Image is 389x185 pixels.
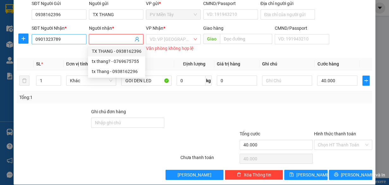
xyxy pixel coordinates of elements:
span: Tổng cước [240,131,260,136]
input: 0 [217,76,257,86]
span: [PERSON_NAME] [296,171,330,178]
div: Văn phòng không hợp lệ [146,45,201,52]
button: deleteXóa Thông tin [225,170,283,180]
div: Tổng: 1 [19,94,151,101]
span: DĐ: [54,29,63,36]
span: plus [363,78,369,83]
span: printer [334,172,338,177]
span: Giao hàng [203,26,223,31]
input: Ghi chú đơn hàng [91,118,164,128]
span: [PERSON_NAME] [178,171,211,178]
div: tx Thang - 0938162296 [88,66,145,77]
div: 0908392606 [54,21,126,29]
span: Giao [203,34,220,44]
div: PV Miền Tây [5,5,50,21]
div: Chưa thanh toán [180,154,239,165]
div: HANG NGOAI [54,5,126,13]
span: [PERSON_NAME] và In [341,171,385,178]
div: 0903678294 Manh [5,37,50,52]
div: HỒNG [54,13,126,21]
span: PV Miền Tây [150,10,197,19]
span: delete [237,172,241,177]
span: [PERSON_NAME] [54,36,126,47]
div: Người nhận [89,25,144,32]
div: TX THANG - 0938162396 [88,46,145,56]
div: TX THANG [5,21,50,28]
input: Địa chỉ của người gửi [260,9,315,20]
span: plus [19,36,28,41]
button: delete [19,76,29,86]
span: Định lượng [183,61,205,66]
span: Giá trị hàng [217,61,240,66]
button: save[PERSON_NAME] [284,170,328,180]
span: Nhận: [54,6,69,13]
div: SĐT Người Nhận [32,25,86,32]
div: tx Thang - 0938162296 [92,68,141,75]
div: TX THANG - 0938162396 [92,48,141,55]
button: plus [18,34,28,44]
th: Ghi chú [260,58,315,70]
input: Ghi Chú [262,76,312,86]
label: Hình thức thanh toán [314,131,356,136]
span: kg [205,76,212,86]
span: VP Nhận [146,26,163,31]
input: VD: Bàn, Ghế [121,76,172,86]
span: Cước hàng [317,61,339,66]
label: Ghi chú đơn hàng [91,109,126,114]
div: 0938162396 [5,28,50,37]
button: [PERSON_NAME] [166,170,224,180]
span: SL [36,61,41,66]
span: Gửi: [5,6,15,13]
span: Đơn vị tính [66,61,90,66]
span: Xóa Thông tin [244,171,271,178]
input: Dọc đường [220,34,272,44]
span: Khác [70,76,113,85]
div: tx thang? - 0769675755 [92,58,141,65]
span: user-add [135,37,140,42]
button: printer[PERSON_NAME] và In [329,170,372,180]
div: tx thang? - 0769675755 [88,56,145,66]
span: save [289,172,294,177]
button: plus [362,76,370,86]
div: CMND/Passport [275,25,329,32]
